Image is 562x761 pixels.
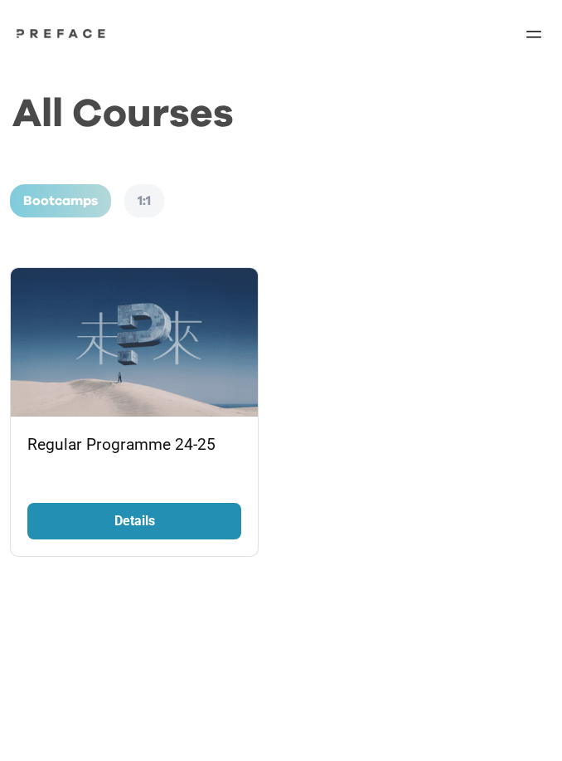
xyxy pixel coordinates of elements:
p: Details [72,511,196,531]
a: Details [27,503,241,539]
img: Preface Logo [13,27,109,40]
p: Regular Programme 24-25 [27,433,241,457]
a: Preface Logo [13,26,109,39]
img: image [11,268,258,417]
div: 1:1 [124,184,164,217]
div: Bootcamps [10,184,111,217]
